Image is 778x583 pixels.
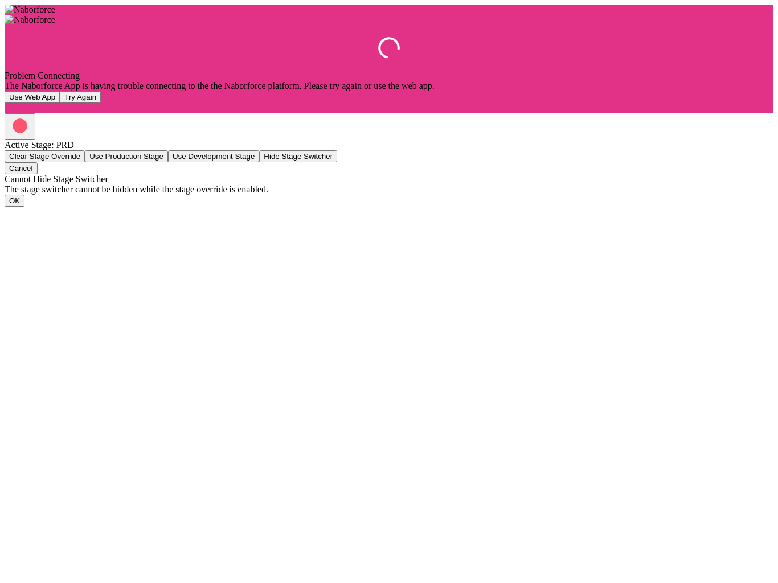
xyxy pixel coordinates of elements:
[259,150,337,162] button: Hide Stage Switcher
[5,5,55,15] img: Naborforce
[5,195,24,207] button: OK
[5,71,773,81] div: Problem Connecting
[5,184,773,195] div: The stage switcher cannot be hidden while the stage override is enabled.
[5,174,773,184] div: Cannot Hide Stage Switcher
[5,15,55,25] img: Naborforce
[5,162,38,174] button: Cancel
[5,91,60,103] button: Use Web App
[5,150,85,162] button: Clear Stage Override
[85,150,168,162] button: Use Production Stage
[5,81,773,91] div: The Naborforce App is having trouble connecting to the the Naborforce platform. Please try again ...
[5,140,773,150] div: Active Stage: PRD
[60,91,101,103] button: Try Again
[168,150,259,162] button: Use Development Stage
